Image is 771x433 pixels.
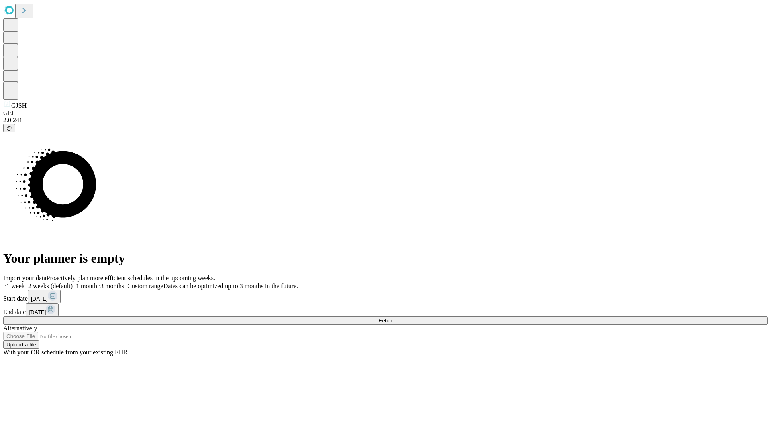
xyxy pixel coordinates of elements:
span: @ [6,125,12,131]
div: 2.0.241 [3,117,768,124]
div: End date [3,303,768,316]
button: Fetch [3,316,768,325]
span: Custom range [127,283,163,289]
button: [DATE] [28,290,61,303]
button: @ [3,124,15,132]
span: Dates can be optimized up to 3 months in the future. [163,283,298,289]
button: [DATE] [26,303,59,316]
div: GEI [3,109,768,117]
span: 2 weeks (default) [28,283,73,289]
span: Fetch [379,318,392,324]
span: Proactively plan more efficient schedules in the upcoming weeks. [47,275,215,281]
span: [DATE] [29,309,46,315]
div: Start date [3,290,768,303]
span: With your OR schedule from your existing EHR [3,349,128,356]
button: Upload a file [3,340,39,349]
span: Alternatively [3,325,37,332]
span: GJSH [11,102,27,109]
h1: Your planner is empty [3,251,768,266]
span: 1 week [6,283,25,289]
span: 1 month [76,283,97,289]
span: 3 months [100,283,124,289]
span: [DATE] [31,296,48,302]
span: Import your data [3,275,47,281]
